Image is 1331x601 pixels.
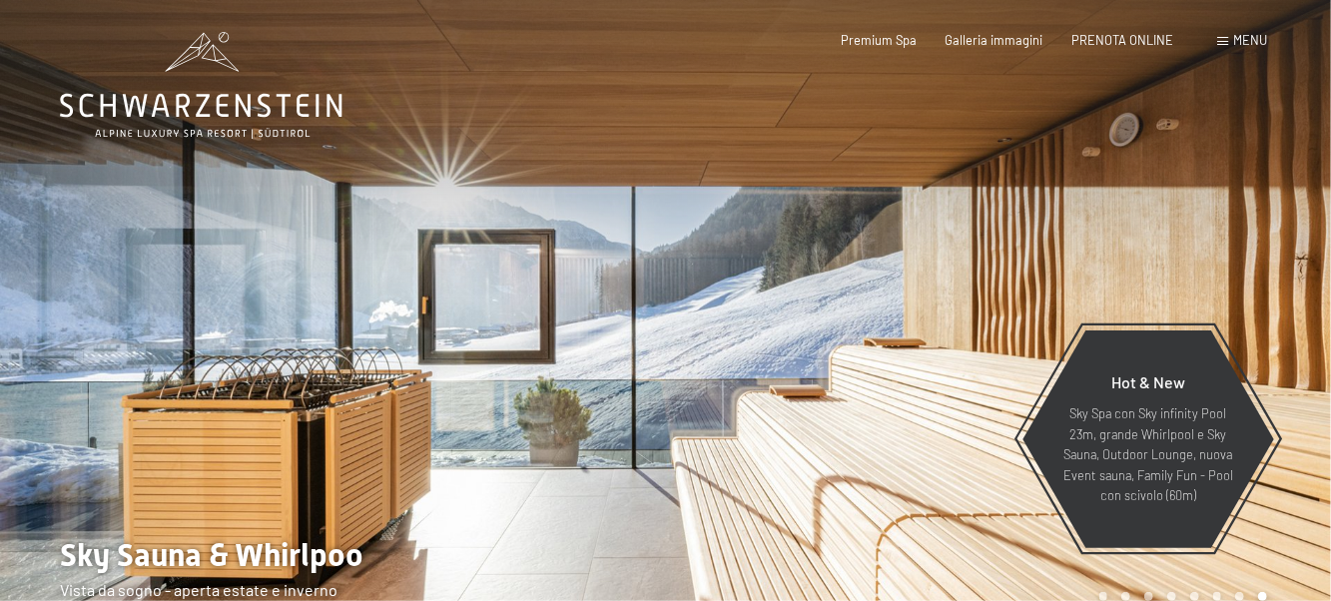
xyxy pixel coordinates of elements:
a: Premium Spa [842,32,918,48]
span: Menu [1233,32,1267,48]
div: Carousel Page 8 (Current Slide) [1258,592,1267,601]
div: Carousel Page 6 [1213,592,1222,601]
div: Carousel Page 5 [1190,592,1199,601]
div: Carousel Pagination [1092,592,1267,601]
div: Carousel Page 4 [1167,592,1176,601]
p: Sky Spa con Sky infinity Pool 23m, grande Whirlpool e Sky Sauna, Outdoor Lounge, nuova Event saun... [1061,403,1235,505]
div: Carousel Page 3 [1144,592,1153,601]
span: Hot & New [1111,372,1185,391]
div: Carousel Page 7 [1235,592,1244,601]
a: Hot & New Sky Spa con Sky infinity Pool 23m, grande Whirlpool e Sky Sauna, Outdoor Lounge, nuova ... [1021,329,1275,549]
div: Carousel Page 2 [1121,592,1130,601]
a: Galleria immagini [946,32,1043,48]
a: PRENOTA ONLINE [1071,32,1173,48]
div: Carousel Page 1 [1099,592,1108,601]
